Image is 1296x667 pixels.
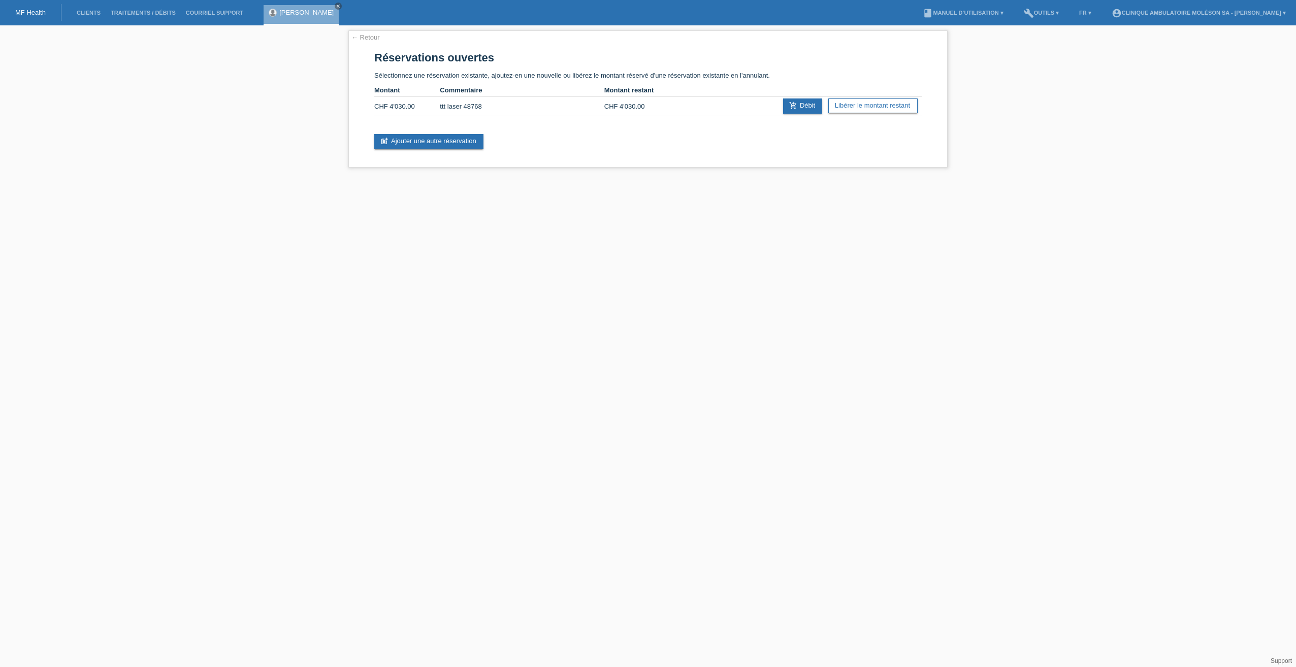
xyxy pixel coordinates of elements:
i: close [336,4,341,9]
a: Courriel Support [181,10,248,16]
h1: Réservations ouvertes [374,51,922,64]
div: Sélectionnez une réservation existante, ajoutez-en une nouvelle ou libérez le montant réservé d'u... [348,30,948,168]
i: book [923,8,933,18]
a: buildOutils ▾ [1019,10,1064,16]
td: CHF 4'030.00 [374,96,440,116]
a: add_shopping_cartDébit [783,98,822,114]
td: ttt laser 48768 [440,96,604,116]
i: account_circle [1112,8,1122,18]
a: post_addAjouter une autre réservation [374,134,483,149]
i: add_shopping_cart [789,102,797,110]
a: Support [1271,657,1292,664]
a: bookManuel d’utilisation ▾ [918,10,1008,16]
a: MF Health [15,9,46,16]
a: Libérer le montant restant [828,98,918,113]
a: Clients [72,10,106,16]
a: Traitements / débits [106,10,181,16]
a: account_circleClinique ambulatoire Moléson SA - [PERSON_NAME] ▾ [1107,10,1291,16]
td: CHF 4'030.00 [604,96,670,116]
i: build [1024,8,1034,18]
th: Montant [374,84,440,96]
a: FR ▾ [1074,10,1096,16]
a: close [335,3,342,10]
a: [PERSON_NAME] [279,9,334,16]
i: post_add [380,137,388,145]
th: Montant restant [604,84,670,96]
th: Commentaire [440,84,604,96]
a: ← Retour [351,34,380,41]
